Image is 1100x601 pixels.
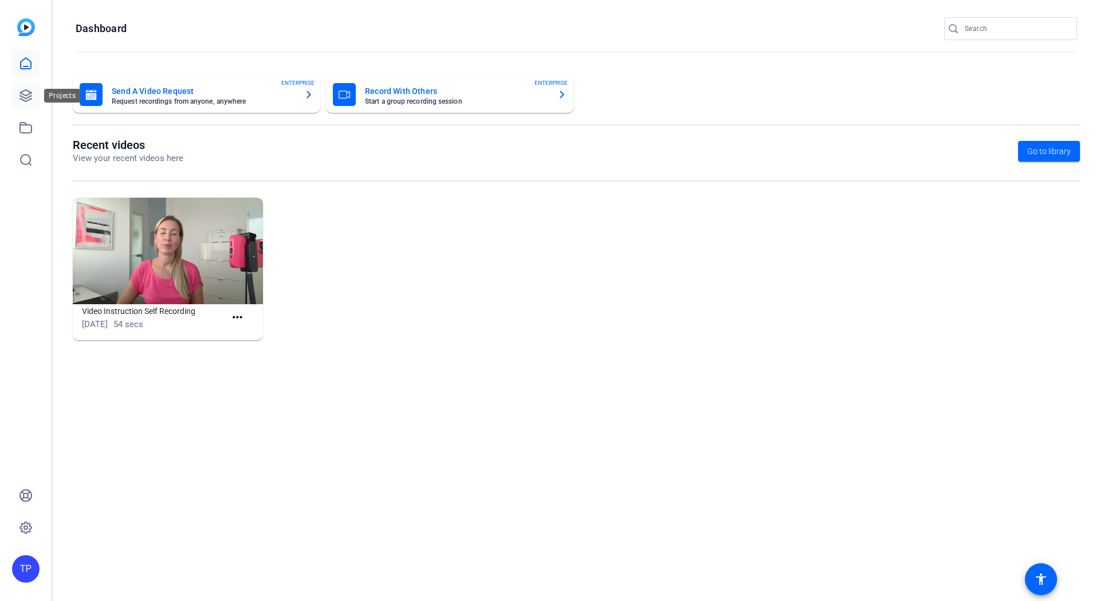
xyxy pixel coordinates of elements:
[112,84,295,98] mat-card-title: Send A Video Request
[76,22,127,36] h1: Dashboard
[73,76,320,113] button: Send A Video RequestRequest recordings from anyone, anywhereENTERPRISE
[12,555,40,583] div: TP
[1027,146,1071,158] span: Go to library
[326,76,573,113] button: Record With OthersStart a group recording sessionENTERPRISE
[113,319,143,329] span: 54 secs
[82,319,108,329] span: [DATE]
[1018,141,1080,162] a: Go to library
[535,78,568,87] span: ENTERPRISE
[82,304,226,318] h1: Video Instruction Self Recording
[281,78,315,87] span: ENTERPRISE
[44,89,80,103] div: Projects
[365,84,548,98] mat-card-title: Record With Others
[73,152,183,165] p: View your recent videos here
[365,98,548,105] mat-card-subtitle: Start a group recording session
[230,311,245,325] mat-icon: more_horiz
[17,18,35,36] img: blue-gradient.svg
[1034,572,1048,586] mat-icon: accessibility
[73,198,263,305] img: Video Instruction Self Recording
[112,98,295,105] mat-card-subtitle: Request recordings from anyone, anywhere
[73,138,183,152] h1: Recent videos
[965,22,1068,36] input: Search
